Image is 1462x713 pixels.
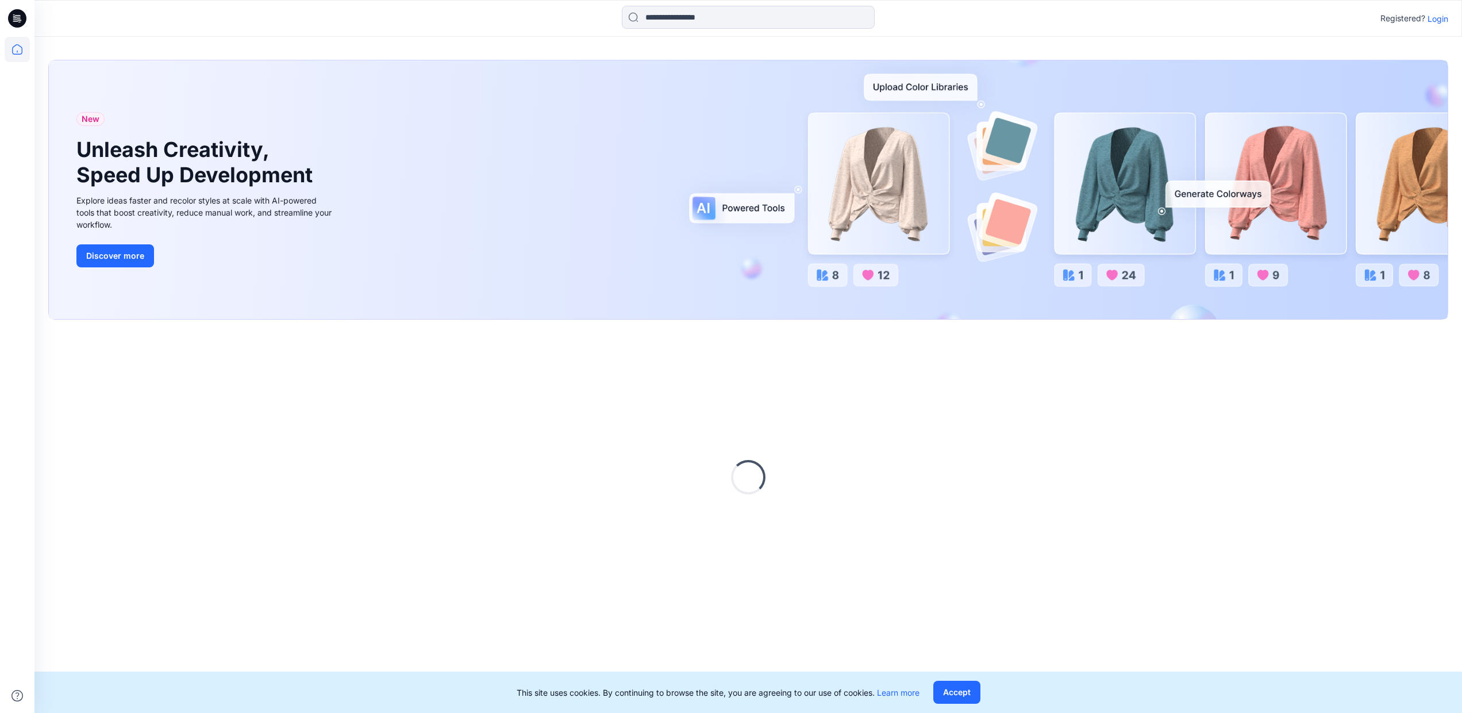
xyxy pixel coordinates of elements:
[76,244,335,267] a: Discover more
[1380,11,1425,25] p: Registered?
[933,681,980,704] button: Accept
[1428,13,1448,25] p: Login
[877,688,919,697] a: Learn more
[82,112,99,126] span: New
[76,244,154,267] button: Discover more
[76,137,318,187] h1: Unleash Creativity, Speed Up Development
[76,194,335,231] div: Explore ideas faster and recolor styles at scale with AI-powered tools that boost creativity, red...
[517,687,919,699] p: This site uses cookies. By continuing to browse the site, you are agreeing to our use of cookies.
